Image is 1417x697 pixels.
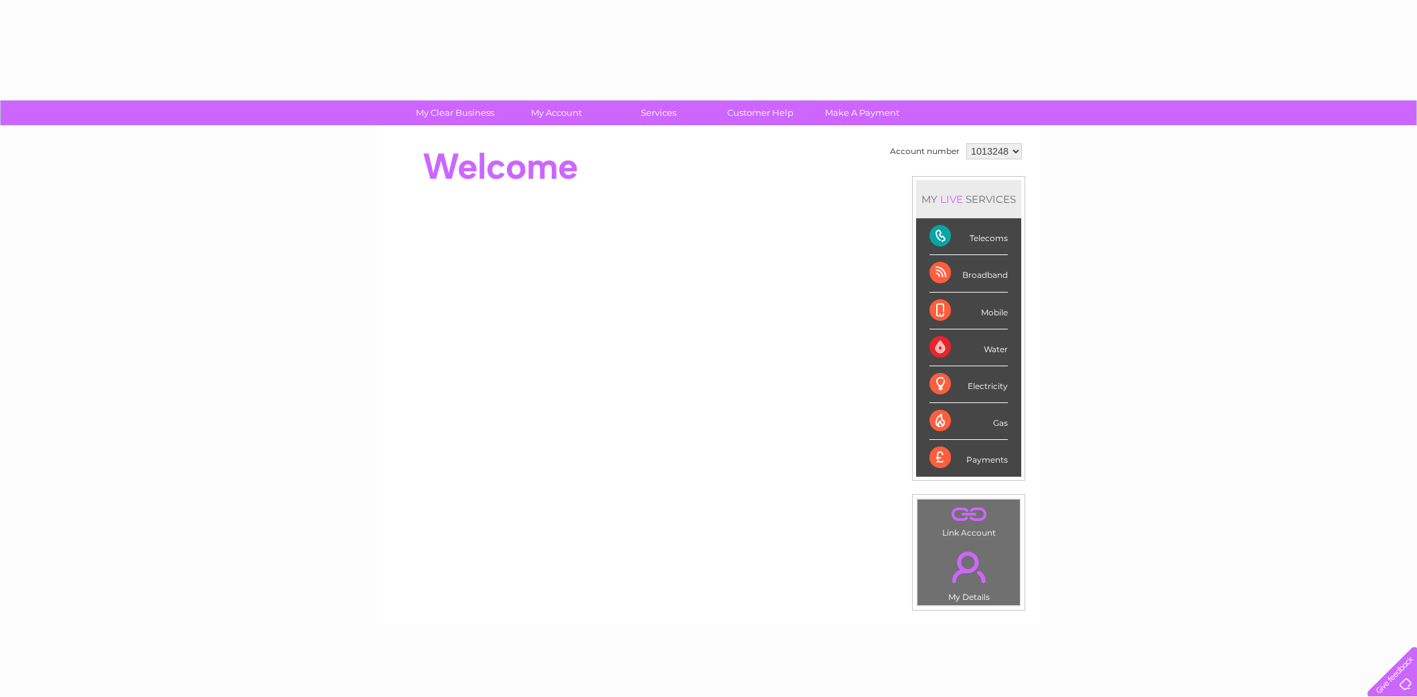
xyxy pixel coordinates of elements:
div: Payments [929,440,1008,476]
a: Customer Help [705,100,816,125]
div: Telecoms [929,218,1008,255]
a: My Clear Business [400,100,510,125]
div: Mobile [929,293,1008,329]
div: Water [929,329,1008,366]
div: Broadband [929,255,1008,292]
td: Account number [887,140,963,163]
a: . [921,544,1017,591]
a: Make A Payment [807,100,917,125]
div: Electricity [929,366,1008,403]
td: My Details [917,540,1021,606]
a: Services [603,100,714,125]
div: MY SERVICES [916,180,1021,218]
div: Gas [929,403,1008,440]
a: My Account [502,100,612,125]
div: LIVE [938,193,966,206]
a: . [921,503,1017,526]
td: Link Account [917,499,1021,541]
